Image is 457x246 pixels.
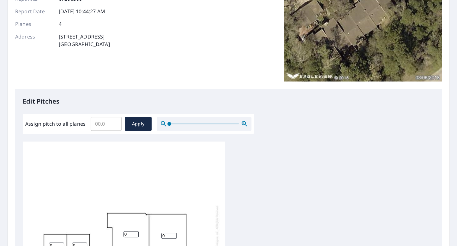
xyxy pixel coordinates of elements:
input: 00.0 [91,115,122,133]
button: Apply [125,117,152,131]
p: [DATE] 10:44:27 AM [59,8,105,15]
p: Planes [15,20,53,28]
p: 4 [59,20,62,28]
p: [STREET_ADDRESS] [GEOGRAPHIC_DATA] [59,33,110,48]
p: Address [15,33,53,48]
label: Assign pitch to all planes [25,120,86,128]
p: Report Date [15,8,53,15]
p: Edit Pitches [23,97,434,106]
span: Apply [130,120,147,128]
